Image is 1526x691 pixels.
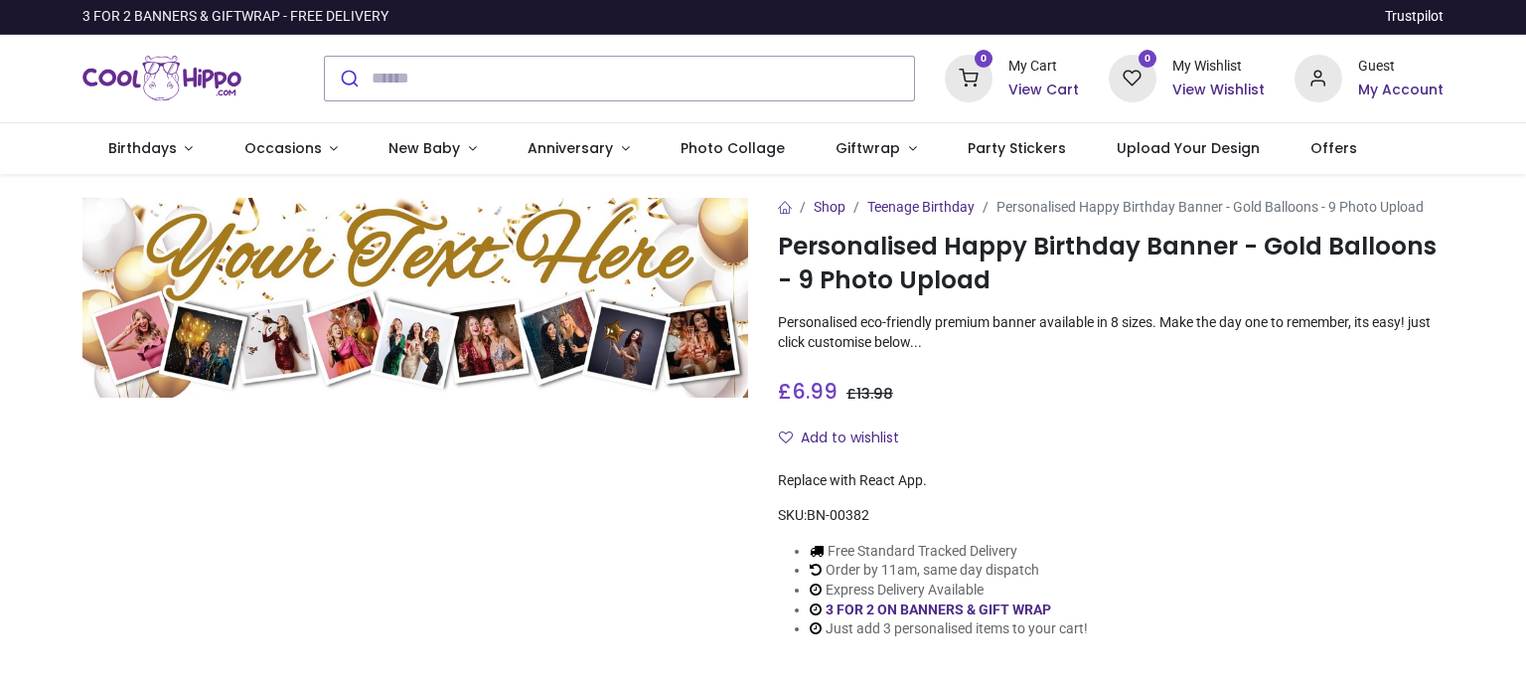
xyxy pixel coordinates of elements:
[810,619,1088,639] li: Just add 3 personalised items to your cart!
[364,123,503,175] a: New Baby
[82,123,219,175] a: Birthdays
[814,199,845,215] a: Shop
[528,138,613,158] span: Anniversary
[1358,57,1444,77] div: Guest
[1008,57,1079,77] div: My Cart
[792,377,838,406] span: 6.99
[1172,81,1265,100] a: View Wishlist
[388,138,460,158] span: New Baby
[996,199,1424,215] span: Personalised Happy Birthday Banner - Gold Balloons - 9 Photo Upload
[82,198,748,398] img: Personalised Happy Birthday Banner - Gold Balloons - 9 Photo Upload
[1109,69,1156,85] a: 0
[1385,7,1444,27] a: Trustpilot
[968,138,1066,158] span: Party Stickers
[810,561,1088,581] li: Order by 11am, same day dispatch
[778,313,1444,352] p: Personalised eco-friendly premium banner available in 8 sizes. Make the day one to remember, its ...
[82,51,241,106] a: Logo of Cool Hippo
[778,506,1444,526] div: SKU:
[867,199,975,215] a: Teenage Birthday
[810,542,1088,562] li: Free Standard Tracked Delivery
[219,123,364,175] a: Occasions
[836,138,900,158] span: Giftwrap
[810,123,942,175] a: Giftwrap
[826,602,1051,617] a: 3 FOR 2 ON BANNERS & GIFT WRAP
[846,384,893,404] span: £
[244,138,322,158] span: Occasions
[945,69,992,85] a: 0
[82,51,241,106] img: Cool Hippo
[779,431,793,444] i: Add to wishlist
[1172,57,1265,77] div: My Wishlist
[1139,50,1157,69] sup: 0
[82,7,388,27] div: 3 FOR 2 BANNERS & GIFTWRAP - FREE DELIVERY
[502,123,655,175] a: Anniversary
[1117,138,1260,158] span: Upload Your Design
[1310,138,1357,158] span: Offers
[108,138,177,158] span: Birthdays
[856,384,893,404] span: 13.98
[325,57,372,100] button: Submit
[1358,81,1444,100] a: My Account
[778,422,916,455] button: Add to wishlistAdd to wishlist
[778,471,1444,491] div: Replace with React App.
[810,581,1088,601] li: Express Delivery Available
[681,138,785,158] span: Photo Collage
[778,377,838,406] span: £
[975,50,993,69] sup: 0
[778,230,1444,298] h1: Personalised Happy Birthday Banner - Gold Balloons - 9 Photo Upload
[807,507,869,523] span: BN-00382
[1008,81,1079,100] a: View Cart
